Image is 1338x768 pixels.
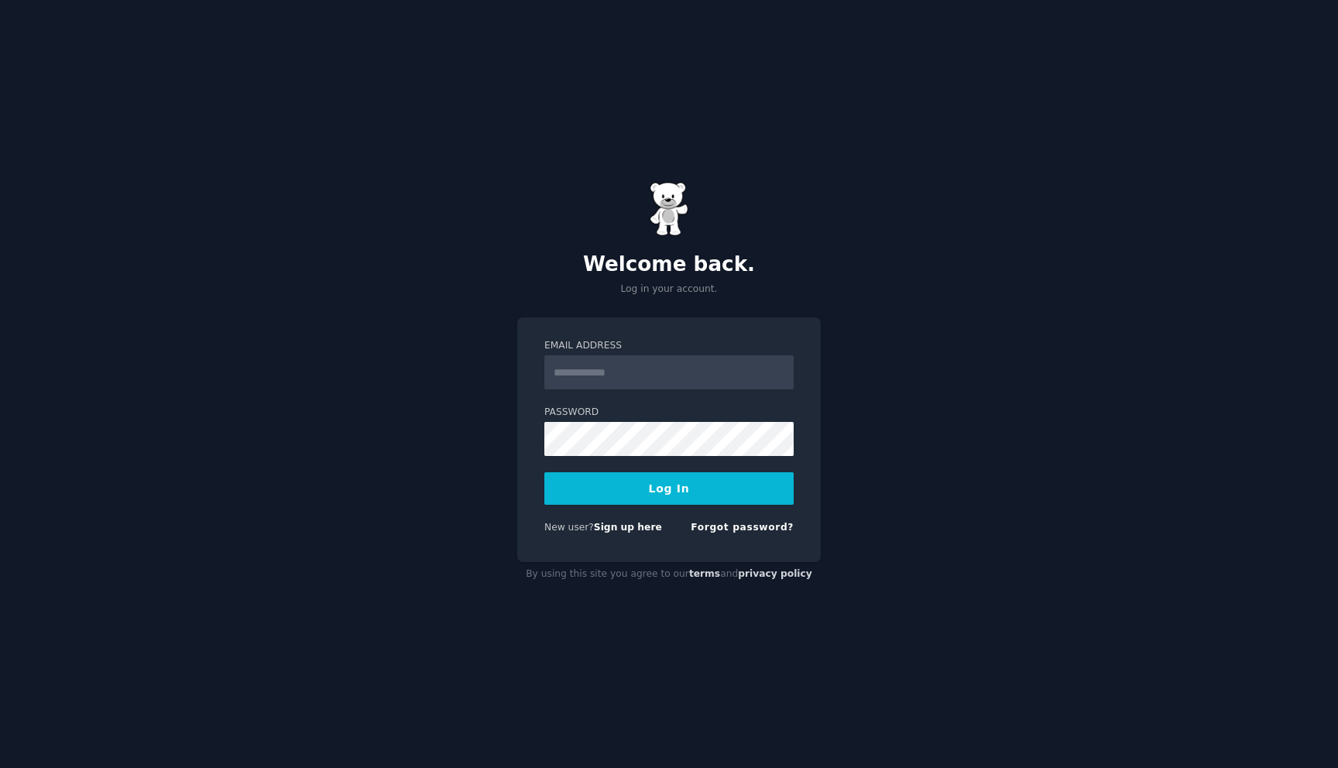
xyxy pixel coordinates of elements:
[544,339,794,353] label: Email Address
[517,252,821,277] h2: Welcome back.
[544,406,794,420] label: Password
[544,472,794,505] button: Log In
[689,568,720,579] a: terms
[738,568,812,579] a: privacy policy
[594,522,662,533] a: Sign up here
[650,182,688,236] img: Gummy Bear
[691,522,794,533] a: Forgot password?
[517,562,821,587] div: By using this site you agree to our and
[517,283,821,297] p: Log in your account.
[544,522,594,533] span: New user?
